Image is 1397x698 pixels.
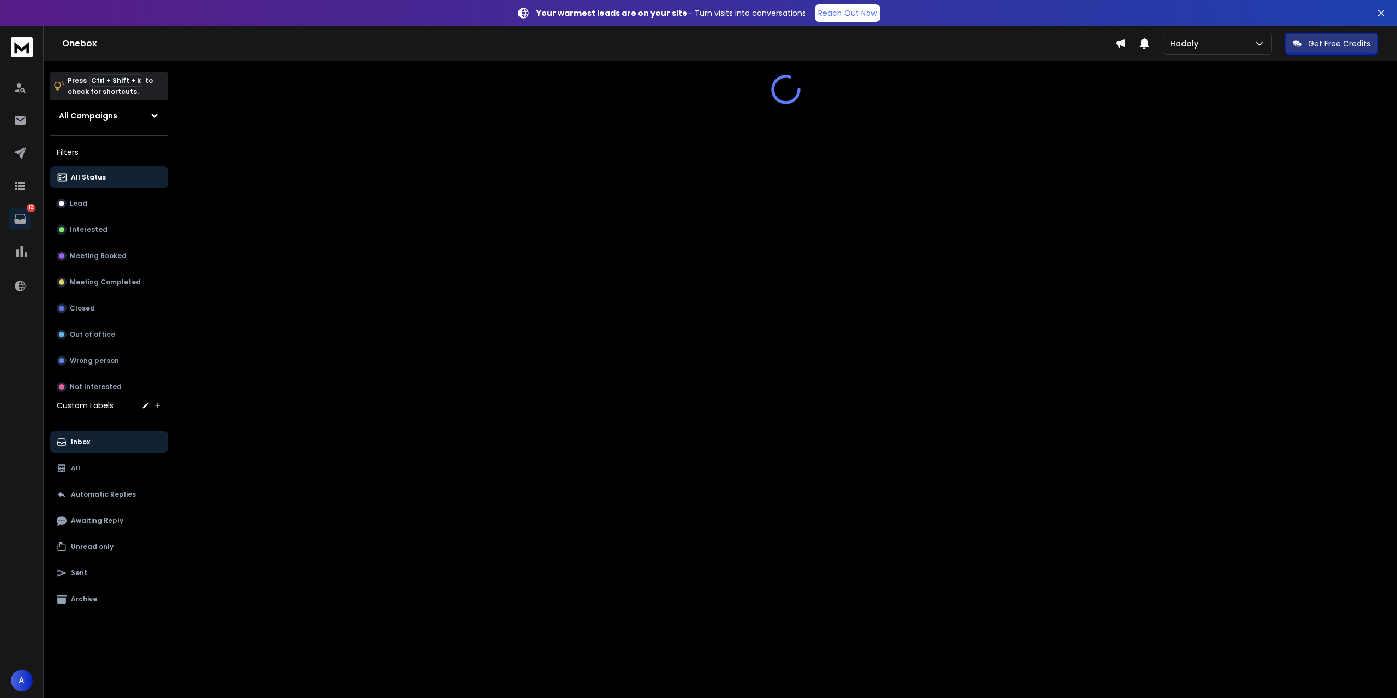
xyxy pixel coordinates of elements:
p: All [71,464,80,473]
p: All Status [71,173,106,182]
span: Ctrl + Shift + k [89,74,142,87]
p: Lead [70,199,87,208]
button: Sent [50,562,168,584]
p: Sent [71,569,87,577]
button: Meeting Completed [50,271,168,293]
p: Out of office [70,330,115,339]
button: A [11,670,33,691]
button: All Campaigns [50,105,168,127]
p: Inbox [71,438,90,446]
button: Awaiting Reply [50,510,168,532]
button: Meeting Booked [50,245,168,267]
p: Meeting Booked [70,252,127,260]
button: Automatic Replies [50,484,168,505]
button: Not Interested [50,376,168,398]
p: Interested [70,225,108,234]
h1: All Campaigns [59,110,117,121]
strong: Your warmest leads are on your site [536,8,688,19]
p: Wrong person [70,356,119,365]
p: Press to check for shortcuts. [68,75,153,97]
p: Hadaly [1170,38,1203,49]
p: 12 [27,204,35,212]
button: Lead [50,193,168,214]
a: Reach Out Now [815,4,880,22]
p: Closed [70,304,95,313]
p: – Turn visits into conversations [536,8,806,19]
button: Archive [50,588,168,610]
p: Unread only [71,542,114,551]
p: Automatic Replies [71,490,136,499]
button: All Status [50,166,168,188]
button: Interested [50,219,168,241]
button: Unread only [50,536,168,558]
button: All [50,457,168,479]
p: Get Free Credits [1308,38,1370,49]
img: logo [11,37,33,57]
h1: Onebox [62,37,1115,50]
p: Archive [71,595,97,604]
p: Awaiting Reply [71,516,123,525]
button: Closed [50,297,168,319]
p: Meeting Completed [70,278,141,287]
button: Out of office [50,324,168,345]
p: Reach Out Now [818,8,877,19]
button: Inbox [50,431,168,453]
a: 12 [9,208,31,230]
h3: Custom Labels [57,400,114,411]
button: Wrong person [50,350,168,372]
h3: Filters [50,145,168,160]
p: Not Interested [70,383,122,391]
button: Get Free Credits [1285,33,1378,55]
